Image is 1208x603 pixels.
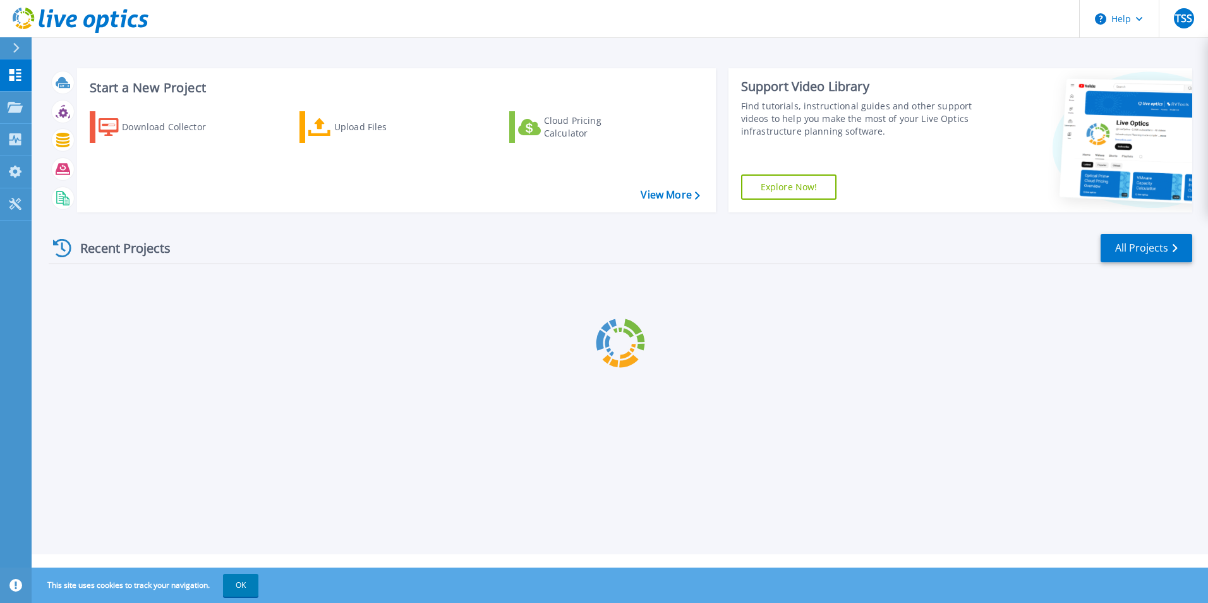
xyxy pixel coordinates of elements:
[641,189,699,201] a: View More
[90,81,699,95] h3: Start a New Project
[223,574,258,597] button: OK
[334,114,435,140] div: Upload Files
[122,114,223,140] div: Download Collector
[90,111,231,143] a: Download Collector
[544,114,645,140] div: Cloud Pricing Calculator
[509,111,650,143] a: Cloud Pricing Calculator
[741,78,977,95] div: Support Video Library
[35,574,258,597] span: This site uses cookies to track your navigation.
[741,174,837,200] a: Explore Now!
[1101,234,1192,262] a: All Projects
[49,233,188,264] div: Recent Projects
[1175,13,1192,23] span: TSS
[299,111,440,143] a: Upload Files
[741,100,977,138] div: Find tutorials, instructional guides and other support videos to help you make the most of your L...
